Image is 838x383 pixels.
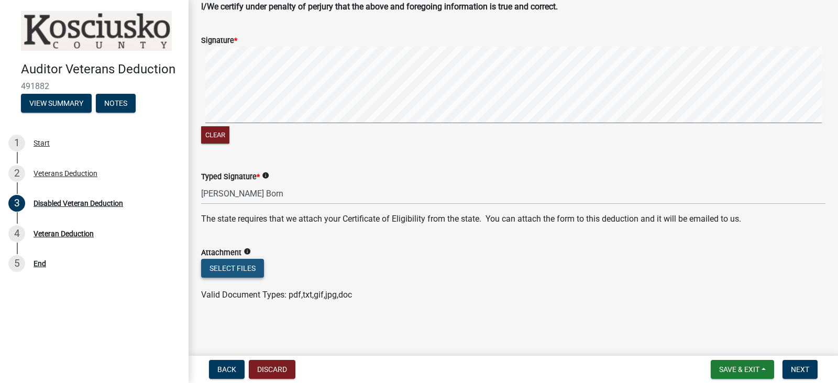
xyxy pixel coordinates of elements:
[201,259,264,278] button: Select files
[201,290,352,300] span: Valid Document Types: pdf,txt,gif,jpg,doc
[21,81,168,91] span: 491882
[201,249,241,257] label: Attachment
[21,62,180,77] h4: Auditor Veterans Deduction
[8,225,25,242] div: 4
[34,170,97,177] div: Veterans Deduction
[21,94,92,113] button: View Summary
[34,230,94,237] div: Veteran Deduction
[201,213,825,225] p: The state requires that we attach your Certificate of Eligibility from the state. You can attach ...
[791,365,809,374] span: Next
[244,248,251,255] i: info
[249,360,295,379] button: Discard
[262,172,269,179] i: info
[34,139,50,147] div: Start
[21,11,172,51] img: Kosciusko County, Indiana
[8,165,25,182] div: 2
[782,360,818,379] button: Next
[209,360,245,379] button: Back
[8,255,25,272] div: 5
[96,94,136,113] button: Notes
[34,200,123,207] div: Disabled Veteran Deduction
[201,173,260,181] label: Typed Signature
[201,37,237,45] label: Signature
[719,365,759,374] span: Save & Exit
[21,100,92,108] wm-modal-confirm: Summary
[8,135,25,151] div: 1
[711,360,774,379] button: Save & Exit
[201,2,558,12] strong: I/We certify under penalty of perjury that the above and foregoing information is true and correct.
[34,260,46,267] div: End
[8,195,25,212] div: 3
[201,126,229,144] button: Clear
[96,100,136,108] wm-modal-confirm: Notes
[217,365,236,374] span: Back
